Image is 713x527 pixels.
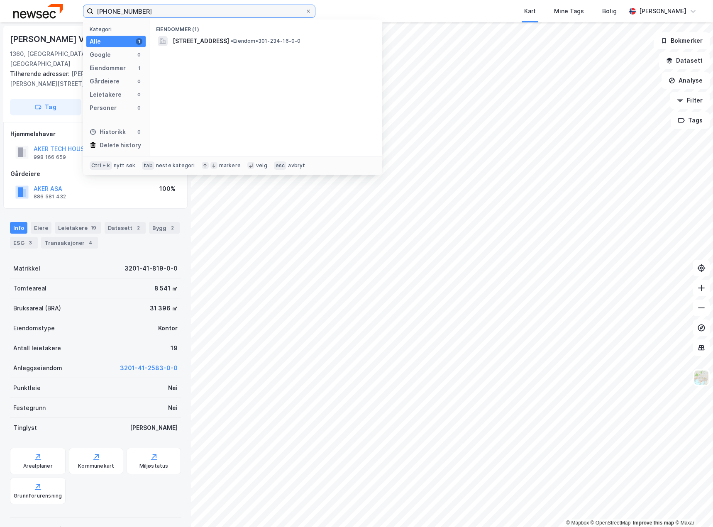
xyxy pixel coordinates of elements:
[13,263,40,273] div: Matrikkel
[55,222,101,234] div: Leietakere
[90,161,112,170] div: Ctrl + k
[136,78,142,85] div: 0
[231,38,301,44] span: Eiendom • 301-234-16-0-0
[139,463,168,469] div: Miljøstatus
[173,36,229,46] span: [STREET_ADDRESS]
[524,6,536,16] div: Kart
[10,237,38,249] div: ESG
[168,383,178,393] div: Nei
[34,193,66,200] div: 886 581 432
[13,303,61,313] div: Bruksareal (BRA)
[10,70,71,77] span: Tilhørende adresser:
[90,50,111,60] div: Google
[154,283,178,293] div: 8 541 ㎡
[168,224,176,232] div: 2
[639,6,686,16] div: [PERSON_NAME]
[659,52,710,69] button: Datasett
[90,37,101,46] div: Alle
[13,323,55,333] div: Eiendomstype
[256,162,267,169] div: velg
[10,169,181,179] div: Gårdeiere
[13,423,37,433] div: Tinglyst
[120,363,178,373] button: 3201-41-2583-0-0
[130,423,178,433] div: [PERSON_NAME]
[602,6,617,16] div: Bolig
[591,520,631,526] a: OpenStreetMap
[149,20,382,34] div: Eiendommer (1)
[100,140,141,150] div: Delete history
[136,105,142,111] div: 0
[13,4,63,18] img: newsec-logo.f6e21ccffca1b3a03d2d.png
[159,184,176,194] div: 100%
[10,32,100,46] div: [PERSON_NAME] Vei 8
[90,76,120,86] div: Gårdeiere
[90,90,122,100] div: Leietakere
[93,5,305,17] input: Søk på adresse, matrikkel, gårdeiere, leietakere eller personer
[90,26,146,32] div: Kategori
[14,493,62,499] div: Grunnforurensning
[156,162,195,169] div: neste kategori
[34,154,66,161] div: 998 166 659
[90,127,126,137] div: Historikk
[136,38,142,45] div: 1
[134,224,142,232] div: 2
[554,6,584,16] div: Mine Tags
[150,303,178,313] div: 31 396 ㎡
[114,162,136,169] div: nytt søk
[231,38,233,44] span: •
[90,103,117,113] div: Personer
[10,99,81,115] button: Tag
[26,239,34,247] div: 3
[671,487,713,527] div: Kontrollprogram for chat
[78,463,114,469] div: Kommunekart
[136,51,142,58] div: 0
[136,65,142,71] div: 1
[671,487,713,527] iframe: Chat Widget
[90,63,126,73] div: Eiendommer
[13,383,41,393] div: Punktleie
[670,92,710,109] button: Filter
[566,520,589,526] a: Mapbox
[10,222,27,234] div: Info
[10,129,181,139] div: Hjemmelshaver
[219,162,241,169] div: markere
[86,239,95,247] div: 4
[662,72,710,89] button: Analyse
[13,403,46,413] div: Festegrunn
[41,237,98,249] div: Transaksjoner
[136,129,142,135] div: 0
[274,161,287,170] div: esc
[105,222,146,234] div: Datasett
[136,91,142,98] div: 0
[13,343,61,353] div: Antall leietakere
[13,363,62,373] div: Anleggseiendom
[10,69,174,89] div: [PERSON_NAME] Vei 10, [PERSON_NAME][STREET_ADDRESS]
[158,323,178,333] div: Kontor
[654,32,710,49] button: Bokmerker
[125,263,178,273] div: 3201-41-819-0-0
[10,49,117,69] div: 1360, [GEOGRAPHIC_DATA], [GEOGRAPHIC_DATA]
[671,112,710,129] button: Tags
[149,222,180,234] div: Bygg
[89,224,98,232] div: 19
[633,520,674,526] a: Improve this map
[31,222,51,234] div: Eiere
[23,463,53,469] div: Arealplaner
[288,162,305,169] div: avbryt
[142,161,154,170] div: tab
[693,370,709,385] img: Z
[13,283,46,293] div: Tomteareal
[168,403,178,413] div: Nei
[171,343,178,353] div: 19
